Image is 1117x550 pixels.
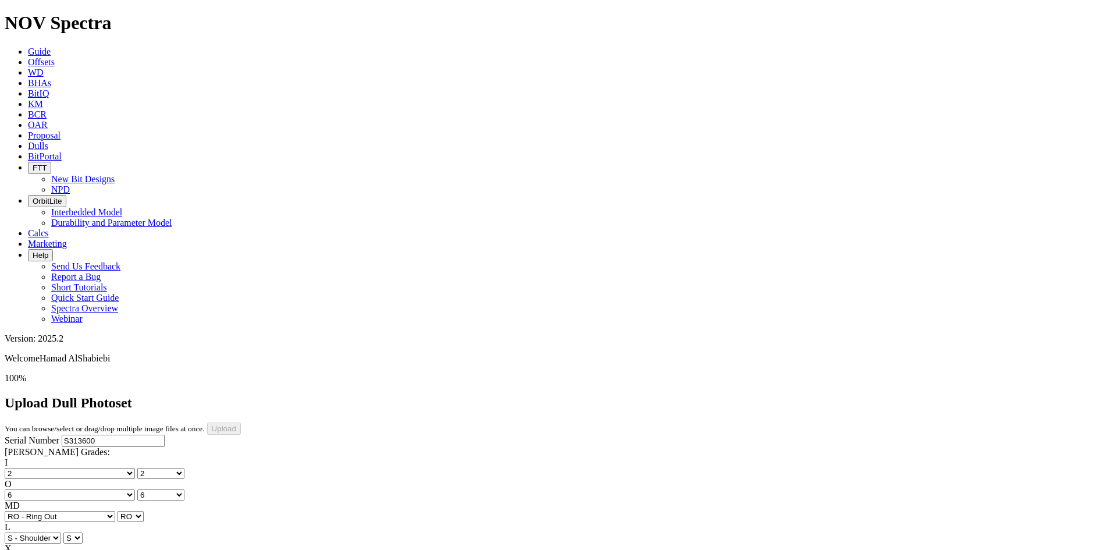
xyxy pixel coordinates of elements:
h1: NOV Spectra [5,12,1112,34]
p: Welcome [5,353,1112,364]
a: Spectra Overview [51,303,118,313]
a: Guide [28,47,51,56]
a: BCR [28,109,47,119]
label: MD [5,501,20,510]
span: Help [33,251,48,260]
a: WD [28,68,44,77]
label: I [5,457,8,467]
small: You can browse/select or drag/drop multiple image files at once. [5,424,205,433]
input: Upload [207,423,241,435]
a: New Bit Designs [51,174,115,184]
a: Proposal [28,130,61,140]
a: Quick Start Guide [51,293,119,303]
a: Offsets [28,57,55,67]
a: OAR [28,120,48,130]
a: BHAs [28,78,51,88]
a: BitPortal [28,151,62,161]
span: Hamad AlShabiebi [40,353,110,363]
a: Short Tutorials [51,282,107,292]
h2: Upload Dull Photoset [5,395,1112,411]
div: Version: 2025.2 [5,333,1112,344]
a: Dulls [28,141,48,151]
a: Interbedded Model [51,207,122,217]
div: [PERSON_NAME] Grades: [5,447,1112,457]
span: OrbitLite [33,197,62,205]
a: Calcs [28,228,49,238]
button: FTT [28,162,51,174]
a: BitIQ [28,88,49,98]
a: Marketing [28,239,67,249]
span: FTT [33,164,47,172]
button: Help [28,249,53,261]
a: Send Us Feedback [51,261,120,271]
label: L [5,522,10,532]
a: KM [28,99,43,109]
a: Report a Bug [51,272,101,282]
button: OrbitLite [28,195,66,207]
a: NPD [51,184,70,194]
span: 100% [5,373,26,383]
label: Serial Number [5,435,59,445]
a: Webinar [51,314,83,324]
a: Durability and Parameter Model [51,218,172,228]
label: O [5,479,12,489]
